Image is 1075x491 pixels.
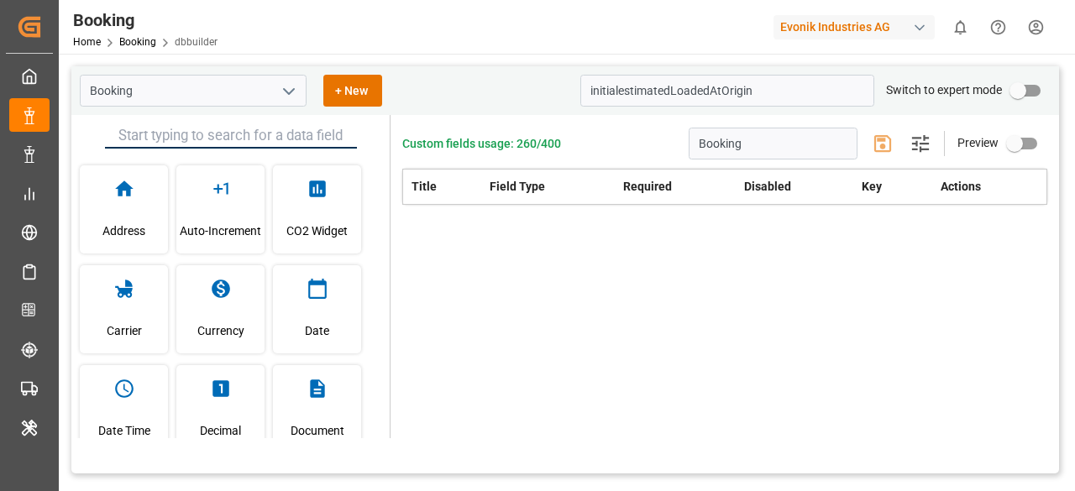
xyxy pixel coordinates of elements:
[105,123,357,149] input: Start typing to search for a data field
[291,408,344,453] span: Document
[107,308,142,353] span: Carrier
[853,170,921,204] th: Key
[615,170,736,205] th: Required
[941,8,979,46] button: show 0 new notifications
[773,15,935,39] div: Evonik Industries AG
[403,170,481,205] th: Title
[580,75,874,107] input: Search for key/title
[323,75,382,107] button: + New
[736,170,853,205] th: Disabled
[886,83,1002,97] span: Switch to expert mode
[402,135,561,153] span: Custom fields usage: 260/400
[773,11,941,43] button: Evonik Industries AG
[305,308,329,353] span: Date
[98,408,150,453] span: Date Time
[73,36,101,48] a: Home
[102,208,145,253] span: Address
[275,78,301,104] button: open menu
[200,408,241,453] span: Decimal
[119,36,156,48] a: Booking
[979,8,1017,46] button: Help Center
[180,208,261,253] span: Auto-Increment
[197,308,244,353] span: Currency
[689,128,857,159] input: Enter schema title
[286,208,348,253] span: CO2 Widget
[957,136,999,149] span: Preview
[80,75,307,107] input: Type to search/select
[73,8,218,33] div: Booking
[922,170,1047,205] th: Actions
[481,170,615,205] th: Field Type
